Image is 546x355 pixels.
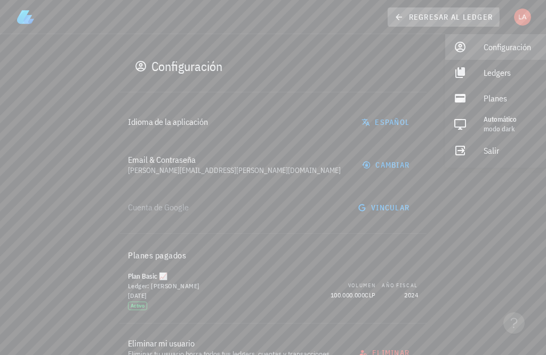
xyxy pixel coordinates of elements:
[484,88,537,109] div: Planes
[484,140,537,161] div: Salir
[128,282,324,290] div: Ledger: [PERSON_NAME]
[396,12,493,22] span: regresar al ledger
[484,124,515,133] span: modo Dark
[128,117,347,127] div: Idioma de la aplicación
[331,291,365,299] span: 100.000.000
[364,160,409,170] span: cambiar
[388,7,501,27] a: regresar al ledger
[331,281,376,290] div: Volumen
[151,58,222,75] div: Configuración
[514,9,531,26] div: avatar
[484,115,537,124] div: Automático
[17,9,34,26] img: LedgiFi
[356,155,418,175] button: cambiar
[128,302,147,310] span: Activo
[365,291,375,299] span: CLP
[382,290,418,301] div: 2024
[128,155,347,165] div: Email & Contraseña
[382,281,418,290] div: Año fiscal
[355,113,418,132] button: Español
[119,242,427,268] div: Planes pagados
[484,62,537,83] div: Ledgers
[128,338,344,349] div: Eliminar mi usuario
[364,117,409,127] span: Español
[128,166,347,175] div: [PERSON_NAME][EMAIL_ADDRESS][PERSON_NAME][DOMAIN_NAME]
[128,272,167,281] span: Plan Basic 📈
[484,36,537,58] div: Configuración
[128,291,324,300] div: [DATE]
